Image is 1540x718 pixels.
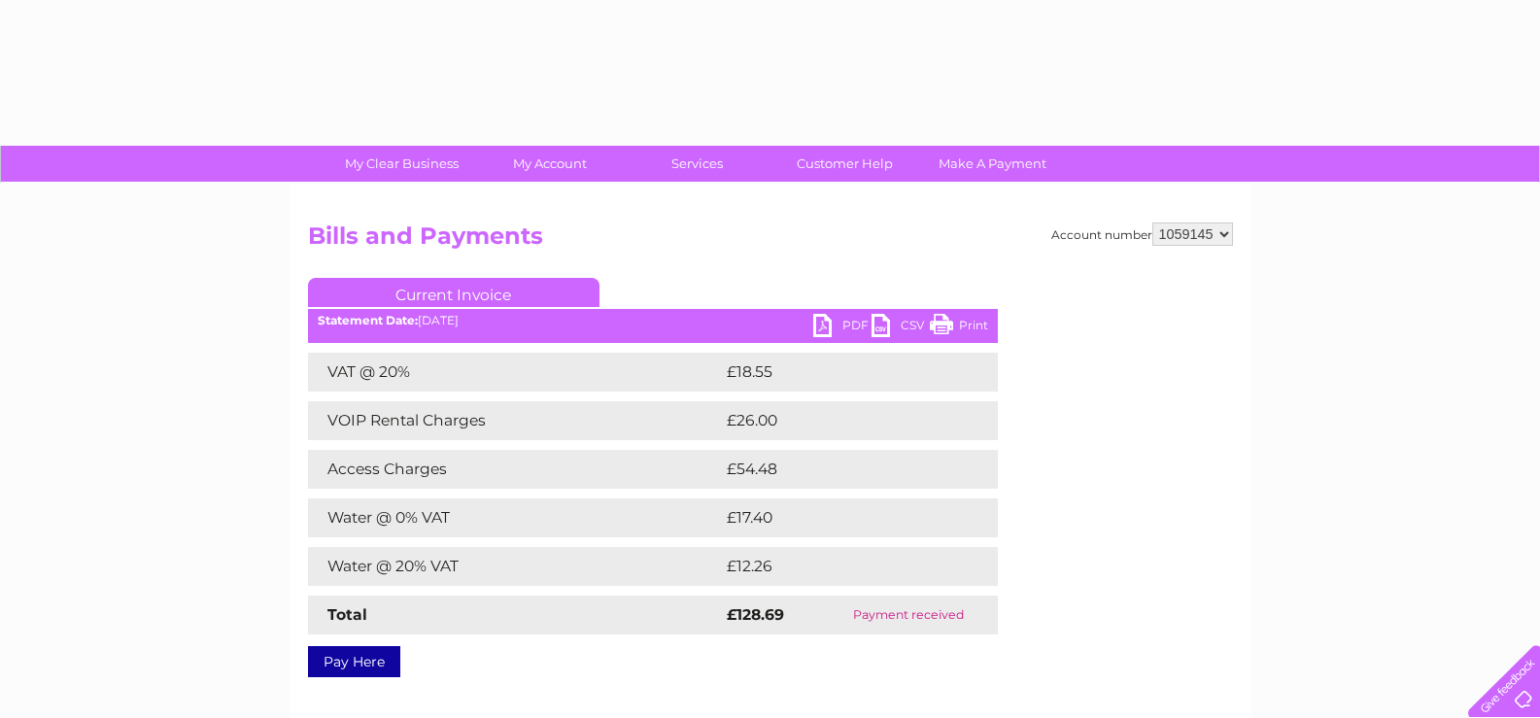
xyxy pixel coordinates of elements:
td: Access Charges [308,450,722,489]
strong: £128.69 [727,605,784,624]
td: £12.26 [722,547,957,586]
div: Account number [1051,222,1233,246]
a: Pay Here [308,646,400,677]
a: Print [930,314,988,342]
a: Current Invoice [308,278,599,307]
strong: Total [327,605,367,624]
td: Payment received [820,596,997,634]
h2: Bills and Payments [308,222,1233,259]
td: Water @ 20% VAT [308,547,722,586]
td: VAT @ 20% [308,353,722,392]
td: £17.40 [722,498,957,537]
td: VOIP Rental Charges [308,401,722,440]
a: My Account [469,146,630,182]
a: Customer Help [765,146,925,182]
td: Water @ 0% VAT [308,498,722,537]
a: Make A Payment [912,146,1073,182]
td: £26.00 [722,401,960,440]
a: Services [617,146,777,182]
a: CSV [872,314,930,342]
a: My Clear Business [322,146,482,182]
a: PDF [813,314,872,342]
div: [DATE] [308,314,998,327]
td: £18.55 [722,353,957,392]
td: £54.48 [722,450,960,489]
b: Statement Date: [318,313,418,327]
